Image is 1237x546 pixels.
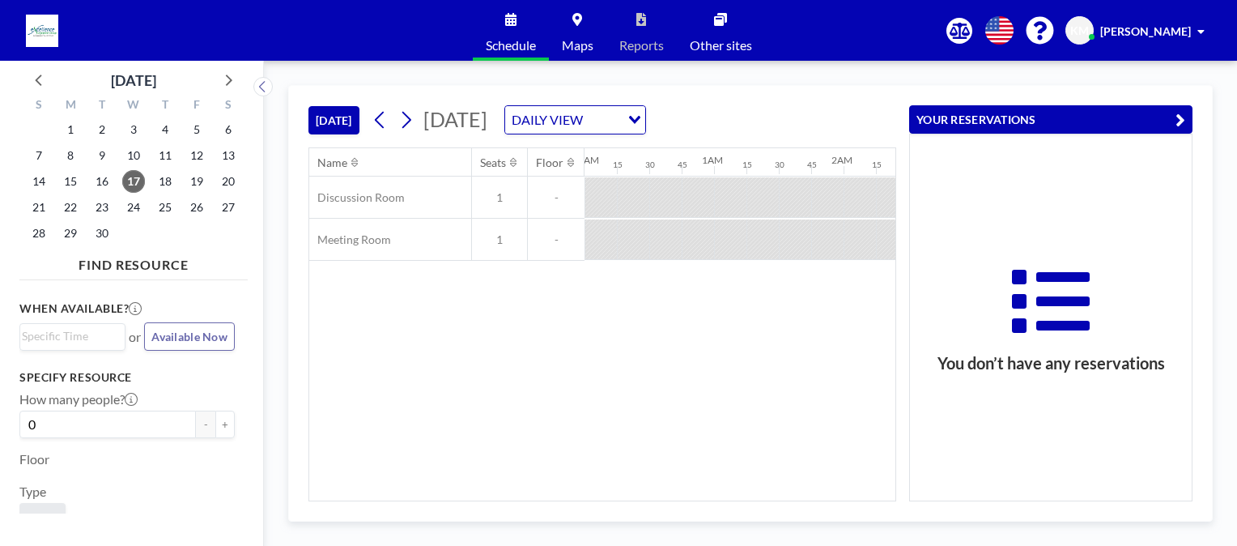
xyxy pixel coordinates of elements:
span: 1 [472,232,527,247]
div: Name [317,156,347,170]
img: organization-logo [26,15,58,47]
div: [DATE] [111,69,156,92]
span: DAILY VIEW [508,109,586,130]
span: 1 [472,190,527,205]
span: KM [1070,23,1089,38]
label: Type [19,484,46,500]
div: T [87,96,118,117]
span: Saturday, September 20, 2025 [217,170,240,193]
div: Seats [480,156,506,170]
label: Floor [19,451,49,467]
span: Tuesday, September 16, 2025 [91,170,113,193]
span: Reports [619,39,664,52]
span: Schedule [486,39,536,52]
span: Thursday, September 18, 2025 [154,170,176,193]
div: 30 [775,160,784,170]
span: Friday, September 26, 2025 [185,196,208,219]
span: Tuesday, September 9, 2025 [91,144,113,167]
span: Available Now [151,330,227,343]
span: Wednesday, September 10, 2025 [122,144,145,167]
span: Monday, September 29, 2025 [59,222,82,245]
div: 30 [645,160,655,170]
div: 12AM [572,154,599,166]
span: Thursday, September 4, 2025 [154,118,176,141]
div: 15 [742,160,752,170]
div: W [118,96,150,117]
button: [DATE] [308,106,359,134]
div: S [23,96,55,117]
div: Search for option [505,106,645,134]
label: How many people? [19,391,138,407]
span: Friday, September 19, 2025 [185,170,208,193]
span: [DATE] [423,107,487,131]
span: Wednesday, September 17, 2025 [122,170,145,193]
div: T [149,96,181,117]
button: + [215,411,235,438]
span: Saturday, September 13, 2025 [217,144,240,167]
span: Monday, September 1, 2025 [59,118,82,141]
span: Discussion Room [309,190,405,205]
span: Sunday, September 7, 2025 [28,144,50,167]
div: 45 [678,160,687,170]
span: Meeting Room [309,232,391,247]
div: F [181,96,212,117]
span: - [528,232,584,247]
span: Saturday, September 6, 2025 [217,118,240,141]
span: Thursday, September 25, 2025 [154,196,176,219]
div: Search for option [20,324,125,348]
input: Search for option [588,109,618,130]
div: S [212,96,244,117]
span: Maps [562,39,593,52]
input: Search for option [22,327,116,345]
span: Room [26,510,59,526]
div: 45 [807,160,817,170]
span: Other sites [690,39,752,52]
span: Thursday, September 11, 2025 [154,144,176,167]
div: M [55,96,87,117]
span: Monday, September 15, 2025 [59,170,82,193]
div: Floor [536,156,563,170]
h3: Specify resource [19,370,235,385]
button: YOUR RESERVATIONS [909,105,1192,134]
span: Sunday, September 21, 2025 [28,196,50,219]
h3: You don’t have any reservations [910,353,1192,373]
span: Wednesday, September 24, 2025 [122,196,145,219]
button: - [196,411,215,438]
span: Sunday, September 14, 2025 [28,170,50,193]
span: Tuesday, September 30, 2025 [91,222,113,245]
span: Friday, September 12, 2025 [185,144,208,167]
button: Available Now [144,322,235,351]
span: Tuesday, September 23, 2025 [91,196,113,219]
span: Friday, September 5, 2025 [185,118,208,141]
div: 2AM [831,154,852,166]
span: Monday, September 22, 2025 [59,196,82,219]
span: Monday, September 8, 2025 [59,144,82,167]
span: Saturday, September 27, 2025 [217,196,240,219]
div: 15 [872,160,882,170]
span: Wednesday, September 3, 2025 [122,118,145,141]
h4: FIND RESOURCE [19,250,248,273]
div: 1AM [702,154,723,166]
div: 15 [613,160,623,170]
span: Sunday, September 28, 2025 [28,222,50,245]
span: Tuesday, September 2, 2025 [91,118,113,141]
span: or [129,329,141,345]
span: - [528,190,584,205]
span: [PERSON_NAME] [1100,24,1191,38]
